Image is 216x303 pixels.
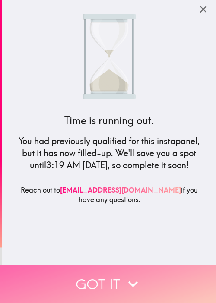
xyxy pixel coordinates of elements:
h4: Time is running out. [64,114,154,128]
h5: You had previously qualified for this instapanel, but it has now filled-up. We'll save you a spot... [13,135,206,171]
a: [EMAIL_ADDRESS][DOMAIN_NAME] [60,186,181,194]
span: 3:19 AM [DATE] [46,160,108,170]
h6: Reach out to if you have any questions. [13,185,206,211]
img: Sand running through an hour glass. [83,14,136,100]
